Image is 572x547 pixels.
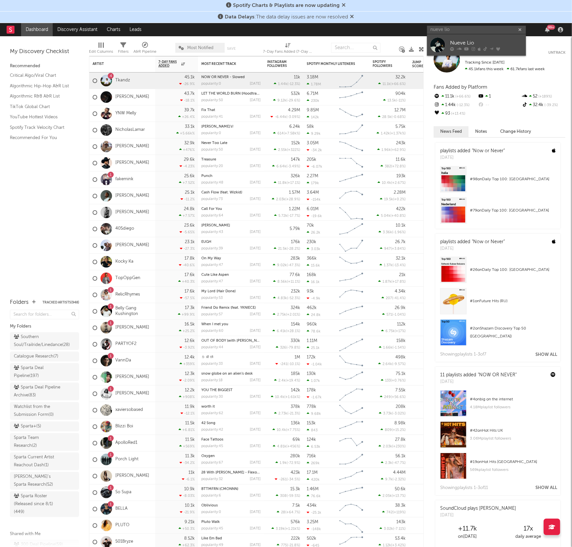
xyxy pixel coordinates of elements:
a: Southern Soul/Trailride/Linedance(28) [10,332,79,350]
a: #4onbig on the internet4.18Mplaylist followers [435,390,560,421]
span: +13.4 % [450,112,465,116]
div: A&R Pipeline [133,48,157,56]
a: EUGH [201,240,211,244]
div: -34.2k [307,148,322,152]
span: 13.5k [387,99,396,102]
span: -39.2 % [544,103,558,107]
div: # 1 on Future Hits (RU) [470,297,556,305]
div: 1.44k [434,101,477,109]
a: Watchlist from the Submission Form(0) [10,402,79,420]
span: Dismiss [350,14,354,20]
a: [PERSON_NAME]'s Sparta Research(52) [10,472,79,490]
div: # 19 on Hot Hits [GEOGRAPHIC_DATA] [470,458,556,466]
a: [PERSON_NAME] [115,210,149,215]
div: ( ) [380,197,406,201]
svg: Chart title [336,171,366,188]
div: 230k [307,99,319,103]
div: [DATE] [250,164,261,168]
a: Sparta+(5) [10,421,79,431]
span: Spotify Charts & Playlists are now updating [233,3,340,8]
div: [DATE] [250,99,261,102]
div: 99 + [547,25,555,30]
div: # 4 on big on the internet [470,395,556,403]
a: "NOW OR NEVER" [478,373,517,377]
a: Sparta Team Research(2) [10,433,79,451]
a: Call For You [201,207,222,211]
a: Kocky Ka [115,259,133,265]
div: [DATE] [440,155,505,161]
div: 32.2k [395,75,406,79]
a: 42 Song [201,421,215,425]
a: Oxygen [201,454,215,458]
span: -29.6 % [287,99,299,102]
div: 3.06M playlist followers [470,435,556,443]
button: News Feed [434,126,469,137]
a: Oblivious [201,504,218,507]
div: 58k [307,125,314,129]
span: +189 % [538,95,552,99]
div: 39.7k [184,108,195,112]
a: Porch Light [115,457,138,462]
a: ១ សីហា [201,356,213,359]
div: -4.23 % [180,164,195,168]
button: Untrack [548,49,565,56]
div: popularity: 73 [201,197,223,201]
a: NOW OR NEVER - Slowed [201,75,245,79]
span: 45.1k fans this week [465,67,503,71]
div: +7.52 % [179,181,195,185]
a: Cute Like Aspen [201,273,229,277]
div: Sparta Current Artist Reachout Dash ( 1 ) [14,453,60,469]
a: [PERSON_NAME] [115,243,149,248]
span: : The data delay issues are now resolved [225,14,348,20]
a: Face Tattoos [201,438,223,442]
span: Data Delays [225,14,255,20]
div: 532k [291,92,300,96]
a: [PERSON_NAME] [115,160,149,166]
div: Filters [118,48,129,56]
div: 205k [307,158,316,162]
a: Discovery Assistant [53,23,102,36]
a: TopOppGen [115,275,140,281]
span: Tracking Since: [DATE] [465,61,504,65]
a: worth it [201,405,215,409]
div: Filters [118,40,129,59]
a: #2onShazam Discovery Top 50 ([GEOGRAPHIC_DATA]) [435,319,560,351]
a: PARTYOF2 [115,341,136,347]
div: ( ) [381,164,406,168]
span: 28.5k [382,115,391,119]
div: Sparta Deal Pipeline Archive ( 83 ) [14,384,60,399]
div: 6.24k [289,125,300,129]
div: 3.64M [307,190,319,195]
div: 87.1 [412,159,439,167]
a: When I met you [201,323,228,326]
a: NicholasLamar [115,127,145,133]
span: +322 % [288,148,299,152]
span: 2.55k [278,148,287,152]
div: popularity: 20 [201,164,223,168]
div: -- [477,101,521,109]
span: 1.44k [278,82,287,86]
div: 11k [294,75,300,79]
div: [DATE] [250,82,261,86]
div: # 2 on Shazam Discovery Top 50 ([GEOGRAPHIC_DATA]) [470,325,556,340]
svg: Chart title [336,122,366,138]
div: ( ) [383,98,406,102]
div: Instagram Followers [267,60,290,68]
div: 2.28M [394,190,406,195]
div: -11.2 % [181,197,195,201]
svg: Chart title [336,89,366,105]
a: Sparta Deal Pipeline Archive(83) [10,383,79,400]
div: 2.27M [307,174,318,178]
div: Spotify Followers [373,60,396,68]
div: 97.9 [412,77,439,85]
span: 9.12k [277,99,286,102]
a: "Now or Never" [472,240,505,244]
a: Dashboard [21,23,53,36]
span: Most Notified [187,46,214,50]
button: Change History [494,126,538,137]
div: 32.9k [184,141,195,145]
div: # 98 on Daily Top 100: [GEOGRAPHIC_DATA] [470,175,556,183]
a: Blizzi Boi [115,424,133,429]
div: A&R Pipeline [133,40,157,59]
a: RelicRhymes [115,292,140,298]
